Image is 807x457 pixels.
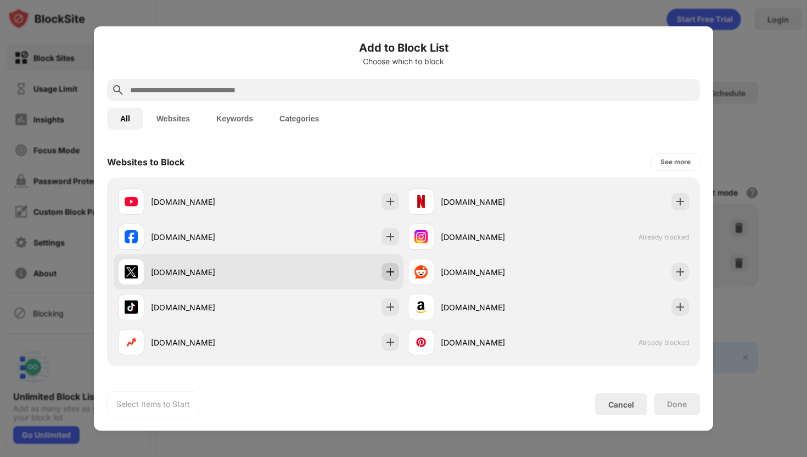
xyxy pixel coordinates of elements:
img: favicons [125,195,138,208]
div: [DOMAIN_NAME] [151,196,259,208]
div: Choose which to block [107,57,700,66]
div: [DOMAIN_NAME] [441,266,548,278]
div: [DOMAIN_NAME] [151,231,259,243]
div: Select Items to Start [116,399,190,410]
img: favicons [125,336,138,349]
span: Already blocked [638,338,689,347]
img: favicons [125,230,138,243]
img: favicons [125,300,138,314]
img: favicons [414,265,428,278]
div: Websites to Block [107,157,184,168]
img: search.svg [111,83,125,97]
div: [DOMAIN_NAME] [441,337,548,348]
div: [DOMAIN_NAME] [151,302,259,313]
img: favicons [414,230,428,243]
div: Done [667,400,687,409]
img: favicons [414,195,428,208]
img: favicons [414,300,428,314]
div: [DOMAIN_NAME] [151,337,259,348]
button: Keywords [203,108,266,130]
img: favicons [414,336,428,349]
button: All [107,108,143,130]
img: favicons [125,265,138,278]
div: [DOMAIN_NAME] [151,266,259,278]
div: See more [660,157,691,168]
div: [DOMAIN_NAME] [441,231,548,243]
button: Websites [143,108,203,130]
div: Cancel [608,400,634,409]
span: Already blocked [638,233,689,241]
div: [DOMAIN_NAME] [441,196,548,208]
h6: Add to Block List [107,40,700,56]
div: [DOMAIN_NAME] [441,302,548,313]
button: Categories [266,108,332,130]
